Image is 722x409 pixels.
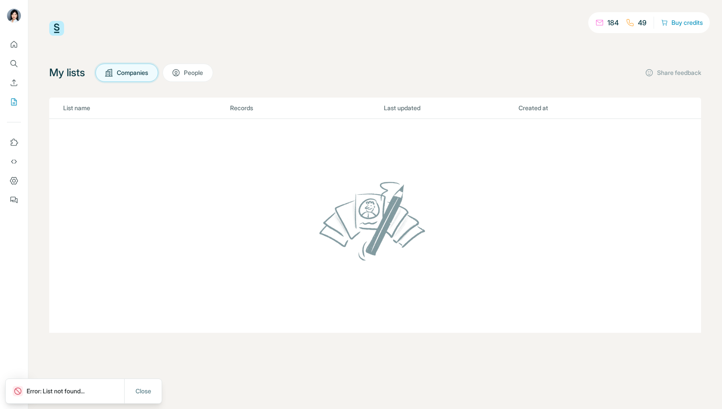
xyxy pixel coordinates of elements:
button: Close [129,383,157,399]
button: Use Surfe API [7,154,21,169]
button: Enrich CSV [7,75,21,91]
p: Created at [519,104,652,112]
button: Share feedback [645,68,701,77]
img: No lists found [316,174,434,267]
p: List name [63,104,229,112]
button: Quick start [7,37,21,52]
p: Last updated [384,104,518,112]
p: Error: List not found... [27,387,92,395]
img: Surfe Logo [49,21,64,36]
button: Search [7,56,21,71]
span: Companies [117,68,149,77]
span: Close [136,387,151,395]
p: Records [230,104,383,112]
p: 184 [607,17,619,28]
span: People [184,68,204,77]
h4: My lists [49,66,85,80]
button: Feedback [7,192,21,208]
button: Dashboard [7,173,21,189]
img: Avatar [7,9,21,23]
button: Buy credits [661,17,703,29]
button: My lists [7,94,21,110]
button: Use Surfe on LinkedIn [7,135,21,150]
p: 49 [638,17,647,28]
